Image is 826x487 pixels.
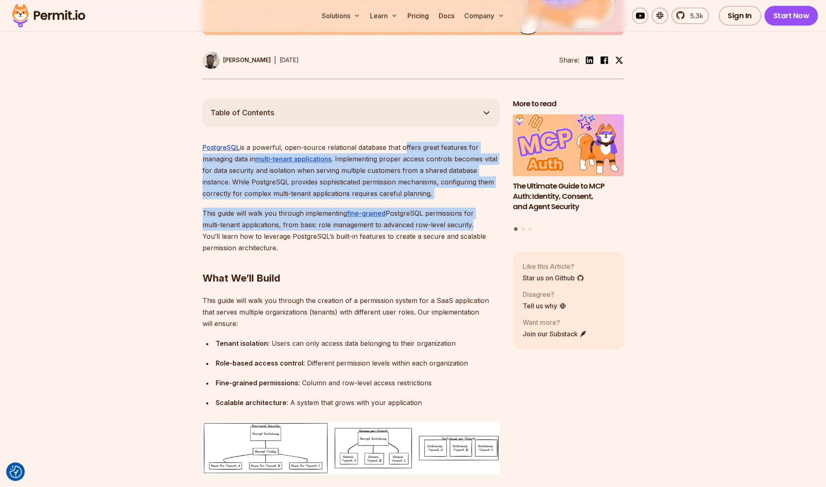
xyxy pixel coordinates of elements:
[513,114,624,222] li: 1 of 3
[347,209,386,217] a: fine-grained
[202,51,271,69] a: [PERSON_NAME]
[202,142,500,199] p: is a powerful, open-source relational database that offers great features for managing data in . ...
[216,357,500,369] div: : Different permission levels within each organization
[514,227,518,231] button: Go to slide 1
[202,295,500,329] p: This guide will walk you through the creation of a permission system for a SaaS application that ...
[513,99,624,109] h2: More to read
[255,155,331,163] a: multi-tenant applications
[216,359,303,367] strong: Role-based access control
[216,397,500,408] div: : A system that grows with your application
[685,11,703,21] span: 5.3k
[523,317,587,327] p: Want more?
[523,261,584,271] p: Like this Article?
[513,114,624,177] img: The Ultimate Guide to MCP Auth: Identity, Consent, and Agent Security
[216,398,286,407] strong: Scalable architecture
[9,466,22,478] button: Consent Preferences
[719,6,761,26] a: Sign In
[216,339,268,347] strong: Tenant isolation
[521,227,525,231] button: Go to slide 2
[523,273,584,283] a: Star us on Github
[216,377,500,389] div: : Column and row-level access restrictions
[202,51,220,69] img: Uma Victor
[279,56,299,63] time: [DATE]
[274,55,276,65] div: |
[404,7,432,24] a: Pricing
[202,422,500,474] img: image.png
[223,56,271,64] p: [PERSON_NAME]
[513,181,624,212] h3: The Ultimate Guide to MCP Auth: Identity, Consent, and Agent Security
[599,55,609,65] img: facebook
[461,7,507,24] button: Company
[513,114,624,222] a: The Ultimate Guide to MCP Auth: Identity, Consent, and Agent SecurityThe Ultimate Guide to MCP Au...
[559,55,579,65] li: Share:
[764,6,818,26] a: Start Now
[202,99,500,127] button: Table of Contents
[367,7,401,24] button: Learn
[584,55,594,65] img: linkedin
[523,289,566,299] p: Disagree?
[216,338,500,349] div: : Users can only access data belonging to their organization
[202,239,500,285] h2: What We’ll Build
[202,207,500,254] p: This guide will walk you through implementing PostgreSQL permissions for multi-tenant application...
[513,114,624,232] div: Posts
[523,301,566,311] a: Tell us why
[8,2,89,30] img: Permit logo
[523,329,587,339] a: Join our Substack
[202,143,240,151] a: PostgreSQL
[671,7,709,24] a: 5.3k
[216,379,298,387] strong: Fine-grained permissions
[435,7,458,24] a: Docs
[528,227,532,231] button: Go to slide 3
[211,107,275,119] span: Table of Contents
[615,56,623,64] img: twitter
[319,7,363,24] button: Solutions
[9,466,22,478] img: Revisit consent button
